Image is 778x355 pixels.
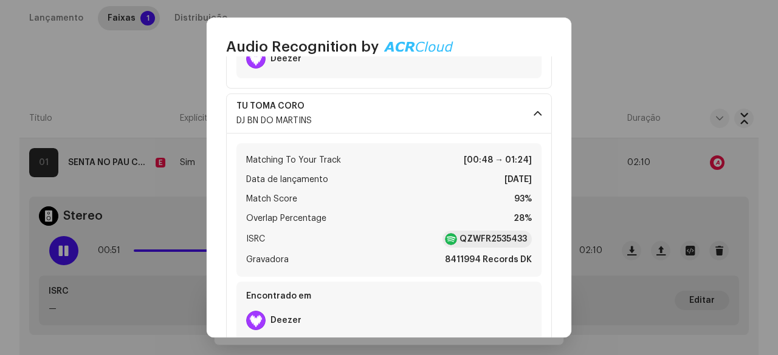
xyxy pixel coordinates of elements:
[241,286,537,306] div: Encontrado em
[464,153,532,167] strong: [00:48 → 01:24]
[246,252,289,267] span: Gravadora
[270,54,301,64] strong: Deezer
[236,101,305,111] strong: TU TOMA CORO
[246,232,265,246] span: ISRC
[270,316,301,325] strong: Deezer
[445,252,532,267] strong: 8411994 Records DK
[514,192,532,206] strong: 93%
[246,172,328,187] span: Data de lançamento
[514,211,532,226] strong: 28%
[504,172,532,187] strong: [DATE]
[246,211,326,226] span: Overlap Percentage
[226,93,552,134] p-accordion-header: TU TOMA CORODJ BN DO MARTINS
[246,153,341,167] span: Matching To Your Track
[226,37,379,56] span: Audio Recognition by
[246,192,297,206] span: Match Score
[460,233,527,245] strong: QZWFR2535433
[236,101,319,111] span: TU TOMA CORO
[236,117,312,125] span: DJ BN DO MARTINS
